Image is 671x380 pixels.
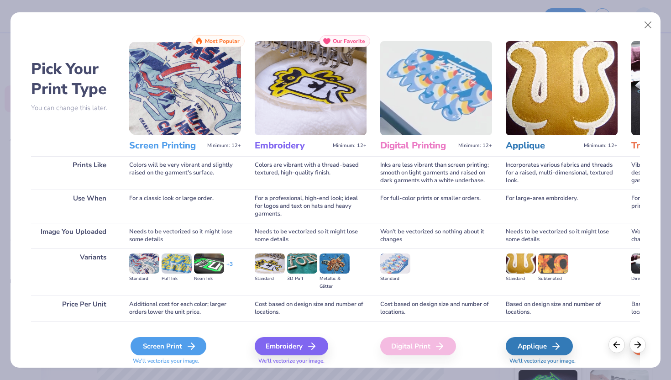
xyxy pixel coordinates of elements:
[129,275,159,283] div: Standard
[129,156,241,190] div: Colors will be very vibrant and slightly raised on the garment's surface.
[506,41,618,135] img: Applique
[320,275,350,290] div: Metallic & Glitter
[506,156,618,190] div: Incorporates various fabrics and threads for a raised, multi-dimensional, textured look.
[226,260,233,276] div: + 3
[255,41,367,135] img: Embroidery
[506,296,618,321] div: Based on design size and number of locations.
[255,140,329,152] h3: Embroidery
[129,41,241,135] img: Screen Printing
[255,275,285,283] div: Standard
[129,223,241,248] div: Needs to be vectorized so it might lose some details
[287,275,317,283] div: 3D Puff
[380,41,492,135] img: Digital Printing
[255,223,367,248] div: Needs to be vectorized so it might lose some details
[506,140,580,152] h3: Applique
[31,223,115,248] div: Image You Uploaded
[129,140,204,152] h3: Screen Printing
[255,253,285,274] img: Standard
[255,337,328,355] div: Embroidery
[631,275,661,283] div: Direct-to-film
[207,142,241,149] span: Minimum: 12+
[380,140,455,152] h3: Digital Printing
[380,275,410,283] div: Standard
[584,142,618,149] span: Minimum: 12+
[287,253,317,274] img: 3D Puff
[162,253,192,274] img: Puff Ink
[380,296,492,321] div: Cost based on design size and number of locations.
[194,253,224,274] img: Neon Ink
[333,38,365,44] span: Our Favorite
[31,248,115,296] div: Variants
[506,357,618,365] span: We'll vectorize your image.
[538,253,568,274] img: Sublimated
[129,190,241,223] div: For a classic look or large order.
[380,156,492,190] div: Inks are less vibrant than screen printing; smooth on light garments and raised on dark garments ...
[538,275,568,283] div: Sublimated
[31,156,115,190] div: Prints Like
[380,190,492,223] div: For full-color prints or smaller orders.
[380,223,492,248] div: Won't be vectorized so nothing about it changes
[31,190,115,223] div: Use When
[506,190,618,223] div: For large-area embroidery.
[255,156,367,190] div: Colors are vibrant with a thread-based textured, high-quality finish.
[31,59,115,99] h2: Pick Your Print Type
[129,253,159,274] img: Standard
[129,357,241,365] span: We'll vectorize your image.
[333,142,367,149] span: Minimum: 12+
[506,275,536,283] div: Standard
[255,357,367,365] span: We'll vectorize your image.
[194,275,224,283] div: Neon Ink
[320,253,350,274] img: Metallic & Glitter
[380,337,456,355] div: Digital Print
[506,223,618,248] div: Needs to be vectorized so it might lose some details
[380,253,410,274] img: Standard
[129,296,241,321] div: Additional cost for each color; larger orders lower the unit price.
[131,337,206,355] div: Screen Print
[458,142,492,149] span: Minimum: 12+
[640,16,657,34] button: Close
[506,337,573,355] div: Applique
[31,296,115,321] div: Price Per Unit
[31,104,115,112] p: You can change this later.
[631,253,661,274] img: Direct-to-film
[506,253,536,274] img: Standard
[162,275,192,283] div: Puff Ink
[255,190,367,223] div: For a professional, high-end look; ideal for logos and text on hats and heavy garments.
[205,38,240,44] span: Most Popular
[255,296,367,321] div: Cost based on design size and number of locations.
